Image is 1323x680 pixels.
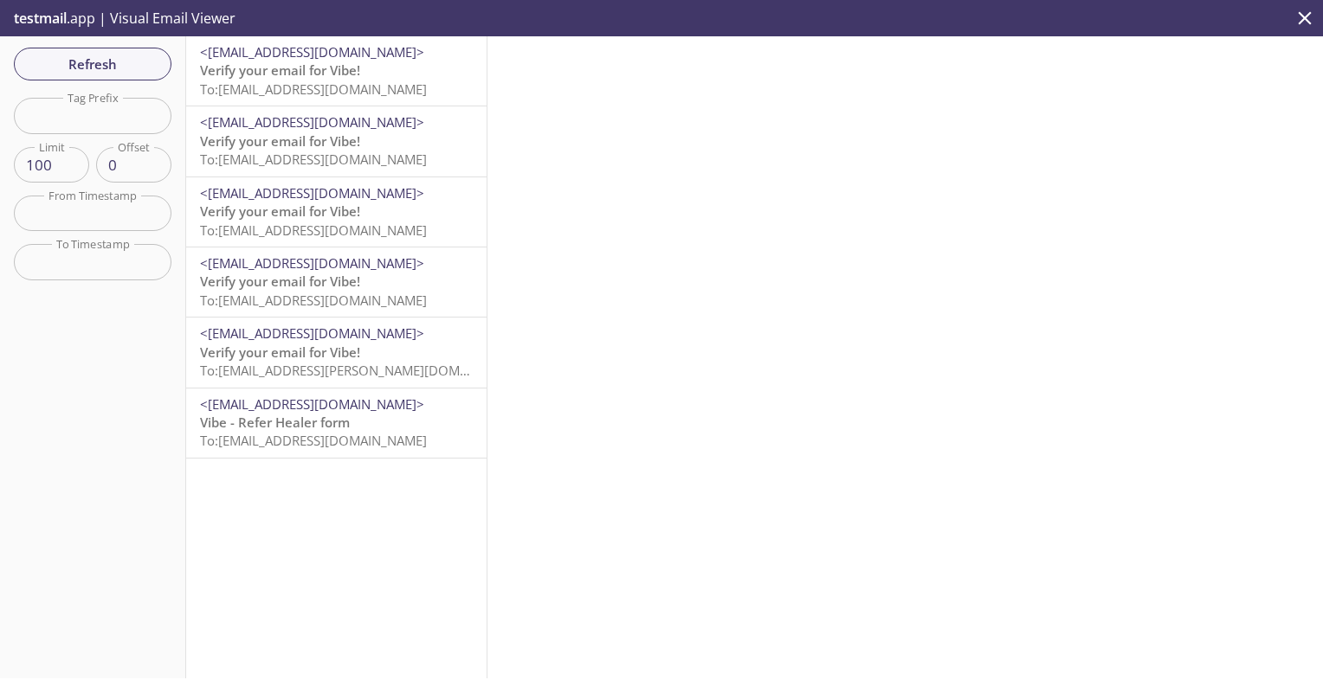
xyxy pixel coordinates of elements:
[186,36,487,459] nav: emails
[186,177,487,247] div: <[EMAIL_ADDRESS][DOMAIN_NAME]>Verify your email for Vibe!To:[EMAIL_ADDRESS][DOMAIN_NAME]
[186,318,487,387] div: <[EMAIL_ADDRESS][DOMAIN_NAME]>Verify your email for Vibe!To:[EMAIL_ADDRESS][PERSON_NAME][DOMAIN_N...
[200,61,360,79] span: Verify your email for Vibe!
[200,254,424,272] span: <[EMAIL_ADDRESS][DOMAIN_NAME]>
[200,273,360,290] span: Verify your email for Vibe!
[200,43,424,61] span: <[EMAIL_ADDRESS][DOMAIN_NAME]>
[200,184,424,202] span: <[EMAIL_ADDRESS][DOMAIN_NAME]>
[186,247,487,317] div: <[EMAIL_ADDRESS][DOMAIN_NAME]>Verify your email for Vibe!To:[EMAIL_ADDRESS][DOMAIN_NAME]
[200,151,427,168] span: To: [EMAIL_ADDRESS][DOMAIN_NAME]
[186,106,487,176] div: <[EMAIL_ADDRESS][DOMAIN_NAME]>Verify your email for Vibe!To:[EMAIL_ADDRESS][DOMAIN_NAME]
[200,221,427,239] span: To: [EMAIL_ADDRESS][DOMAIN_NAME]
[200,132,360,150] span: Verify your email for Vibe!
[200,113,424,131] span: <[EMAIL_ADDRESS][DOMAIN_NAME]>
[200,324,424,342] span: <[EMAIL_ADDRESS][DOMAIN_NAME]>
[200,202,360,220] span: Verify your email for Vibe!
[200,80,427,98] span: To: [EMAIL_ADDRESS][DOMAIN_NAME]
[200,395,424,413] span: <[EMAIL_ADDRESS][DOMAIN_NAME]>
[200,343,360,361] span: Verify your email for Vibe!
[14,9,67,28] span: testmail
[200,292,427,309] span: To: [EMAIL_ADDRESS][DOMAIN_NAME]
[186,36,487,106] div: <[EMAIL_ADDRESS][DOMAIN_NAME]>Verify your email for Vibe!To:[EMAIL_ADDRESS][DOMAIN_NAME]
[186,388,487,458] div: <[EMAIL_ADDRESS][DOMAIN_NAME]>Vibe - Refer Healer formTo:[EMAIL_ADDRESS][DOMAIN_NAME]
[200,362,526,379] span: To: [EMAIL_ADDRESS][PERSON_NAME][DOMAIN_NAME]
[14,48,171,80] button: Refresh
[200,432,427,449] span: To: [EMAIL_ADDRESS][DOMAIN_NAME]
[200,414,350,431] span: Vibe - Refer Healer form
[28,53,158,75] span: Refresh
